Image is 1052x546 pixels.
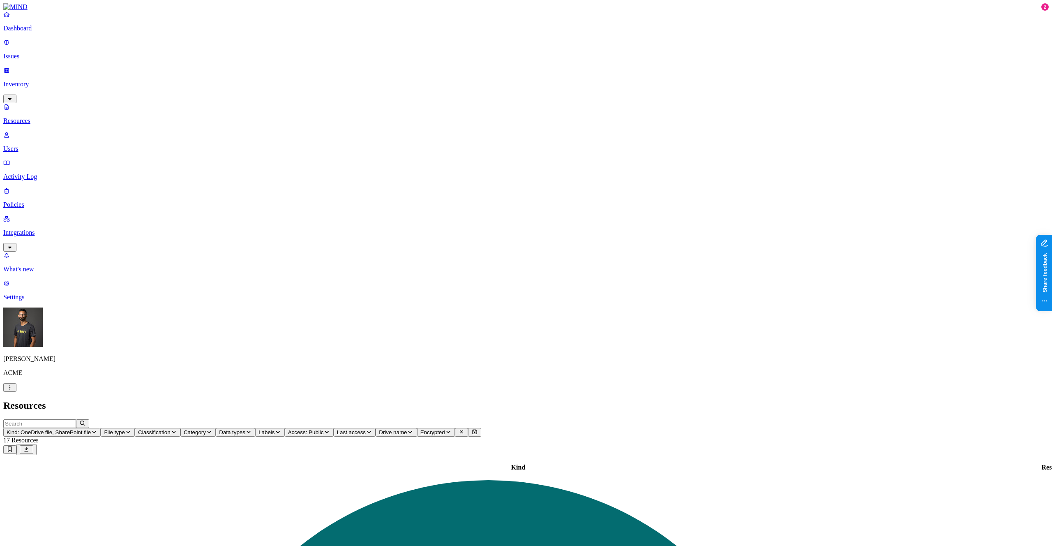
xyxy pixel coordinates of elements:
p: ACME [3,369,1049,377]
a: Issues [3,39,1049,60]
a: What's new [3,252,1049,273]
img: Amit Cohen [3,308,43,347]
span: Drive name [379,429,407,435]
p: Settings [3,294,1049,301]
a: Activity Log [3,159,1049,180]
h2: Resources [3,400,1049,411]
div: 2 [1041,3,1049,11]
a: Inventory [3,67,1049,102]
span: Classification [138,429,171,435]
a: MIND [3,3,1049,11]
span: File type [104,429,125,435]
a: Integrations [3,215,1049,250]
a: Settings [3,280,1049,301]
span: Labels [258,429,275,435]
a: Resources [3,103,1049,125]
span: Data types [219,429,245,435]
span: Access: Public [288,429,324,435]
input: Search [3,419,76,428]
p: Issues [3,53,1049,60]
p: Users [3,145,1049,153]
p: [PERSON_NAME] [3,355,1049,363]
p: Activity Log [3,173,1049,180]
p: What's new [3,266,1049,273]
span: Kind: OneDrive file, SharePoint file [7,429,91,435]
div: Kind [5,464,1032,471]
span: Last access [337,429,366,435]
a: Dashboard [3,11,1049,32]
a: Users [3,131,1049,153]
img: MIND [3,3,28,11]
a: Policies [3,187,1049,208]
p: Policies [3,201,1049,208]
span: Encrypted [420,429,445,435]
span: Category [184,429,206,435]
span: 17 Resources [3,437,39,444]
p: Resources [3,117,1049,125]
p: Dashboard [3,25,1049,32]
p: Integrations [3,229,1049,236]
p: Inventory [3,81,1049,88]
